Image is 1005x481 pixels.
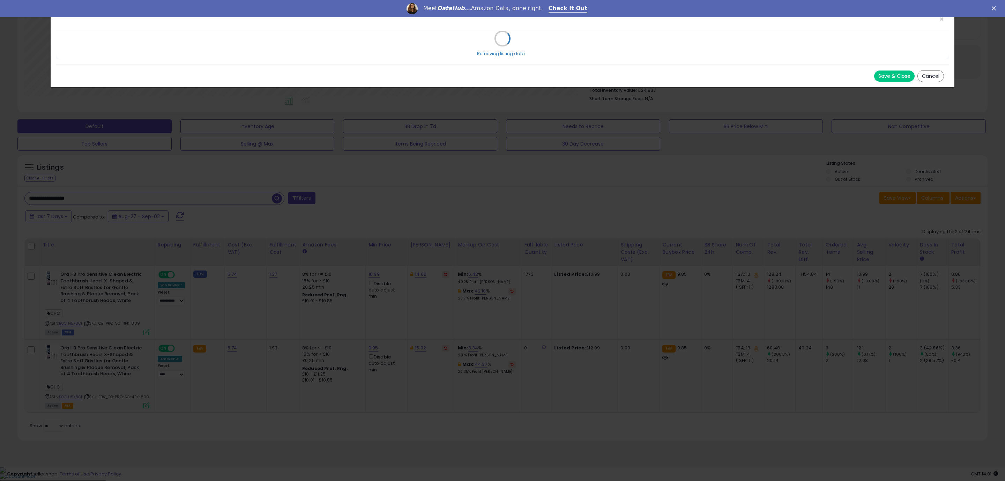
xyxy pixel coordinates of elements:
[423,5,543,12] div: Meet Amazon Data, done right.
[992,6,999,10] div: Close
[477,51,528,57] div: Retrieving listing data...
[437,5,471,12] i: DataHub...
[917,70,944,82] button: Cancel
[939,14,944,24] span: ×
[549,5,588,13] a: Check It Out
[407,3,418,14] img: Profile image for Georgie
[874,71,915,82] button: Save & Close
